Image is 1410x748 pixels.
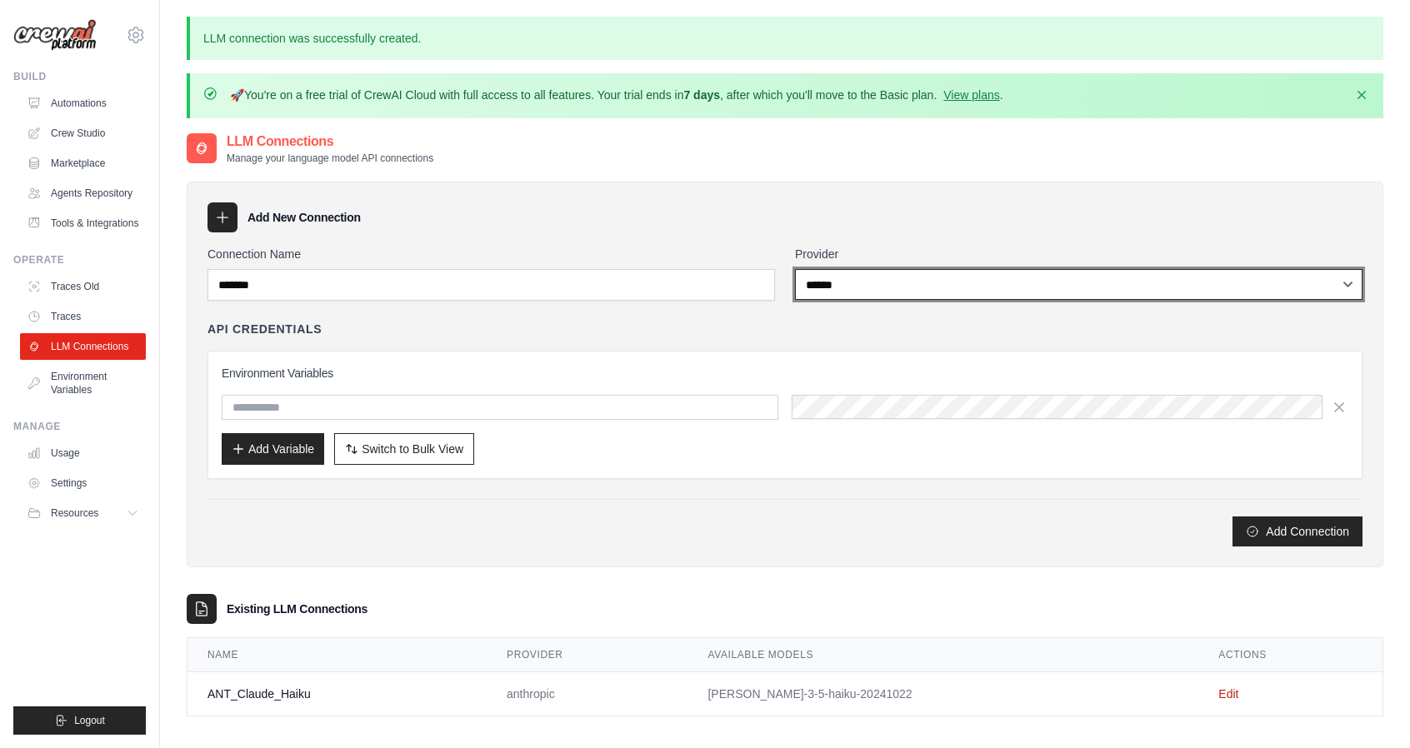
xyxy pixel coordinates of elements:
a: Traces [20,303,146,330]
th: Actions [1198,638,1382,672]
a: Crew Studio [20,120,146,147]
span: Logout [74,714,105,727]
button: Add Connection [1232,516,1362,546]
a: Settings [20,470,146,496]
th: Name [187,638,487,672]
p: LLM connection was successfully created. [187,17,1383,60]
h2: LLM Connections [227,132,433,152]
a: View plans [943,88,999,102]
td: ANT_Claude_Haiku [187,672,487,716]
td: anthropic [487,672,687,716]
h4: API Credentials [207,321,322,337]
button: Logout [13,706,146,735]
button: Add Variable [222,433,324,465]
a: Agents Repository [20,180,146,207]
a: Usage [20,440,146,466]
span: Switch to Bulk View [362,441,463,457]
a: Automations [20,90,146,117]
div: Build [13,70,146,83]
div: Operate [13,253,146,267]
p: You're on a free trial of CrewAI Cloud with full access to all features. Your trial ends in , aft... [230,87,1003,103]
strong: 7 days [683,88,720,102]
button: Resources [20,500,146,526]
span: Resources [51,506,98,520]
a: Environment Variables [20,363,146,403]
strong: 🚀 [230,88,244,102]
a: Marketplace [20,150,146,177]
label: Connection Name [207,246,775,262]
a: LLM Connections [20,333,146,360]
th: Available Models [687,638,1198,672]
a: Tools & Integrations [20,210,146,237]
td: [PERSON_NAME]-3-5-haiku-20241022 [687,672,1198,716]
button: Switch to Bulk View [334,433,474,465]
div: Manage [13,420,146,433]
a: Edit [1218,687,1238,701]
label: Provider [795,246,1362,262]
th: Provider [487,638,687,672]
img: Logo [13,19,97,52]
h3: Environment Variables [222,365,1348,381]
a: Traces Old [20,273,146,300]
h3: Existing LLM Connections [227,601,367,617]
p: Manage your language model API connections [227,152,433,165]
h3: Add New Connection [247,209,361,226]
